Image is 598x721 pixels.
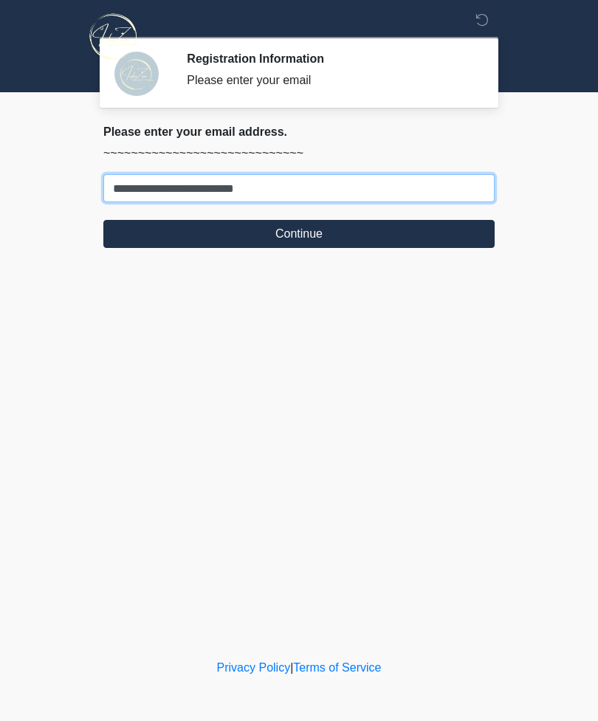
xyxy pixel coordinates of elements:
[217,661,291,674] a: Privacy Policy
[89,11,140,62] img: InfuZen Health Logo
[187,72,472,89] div: Please enter your email
[290,661,293,674] a: |
[114,52,159,96] img: Agent Avatar
[293,661,381,674] a: Terms of Service
[103,125,495,139] h2: Please enter your email address.
[103,145,495,162] p: ~~~~~~~~~~~~~~~~~~~~~~~~~~~~~
[103,220,495,248] button: Continue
